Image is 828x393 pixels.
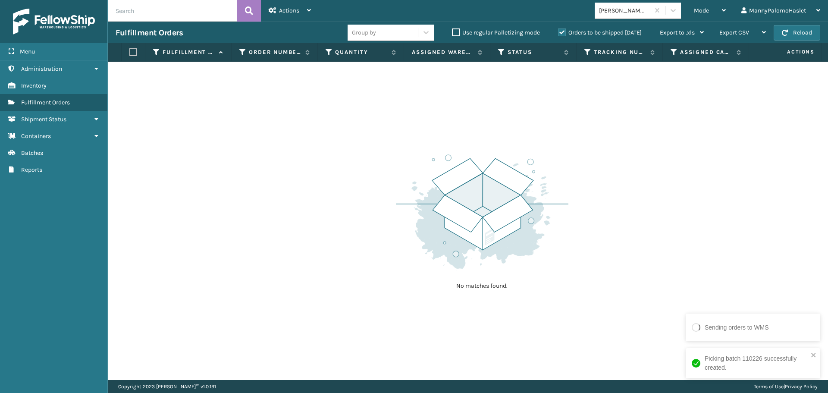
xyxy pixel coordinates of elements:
span: Export CSV [719,29,749,36]
img: logo [13,9,95,35]
label: Orders to be shipped [DATE] [558,29,642,36]
div: Picking batch 110226 successfully created. [705,354,808,372]
p: Copyright 2023 [PERSON_NAME]™ v 1.0.191 [118,380,216,393]
span: Export to .xls [660,29,695,36]
button: Reload [774,25,820,41]
span: Containers [21,132,51,140]
label: Fulfillment Order Id [163,48,215,56]
div: Sending orders to WMS [705,323,769,332]
span: Reports [21,166,42,173]
span: Menu [20,48,35,55]
label: Status [508,48,560,56]
label: Tracking Number [594,48,646,56]
div: Group by [352,28,376,37]
label: Order Number [249,48,301,56]
label: Quantity [335,48,387,56]
label: Assigned Warehouse [412,48,474,56]
div: [PERSON_NAME] Brands [599,6,650,15]
span: Shipment Status [21,116,66,123]
span: Mode [694,7,709,14]
span: Batches [21,149,43,157]
h3: Fulfillment Orders [116,28,183,38]
span: Actions [760,45,820,59]
span: Inventory [21,82,47,89]
span: Fulfillment Orders [21,99,70,106]
label: Assigned Carrier Service [680,48,732,56]
span: Administration [21,65,62,72]
span: Actions [279,7,299,14]
button: close [811,352,817,360]
label: Use regular Palletizing mode [452,29,540,36]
